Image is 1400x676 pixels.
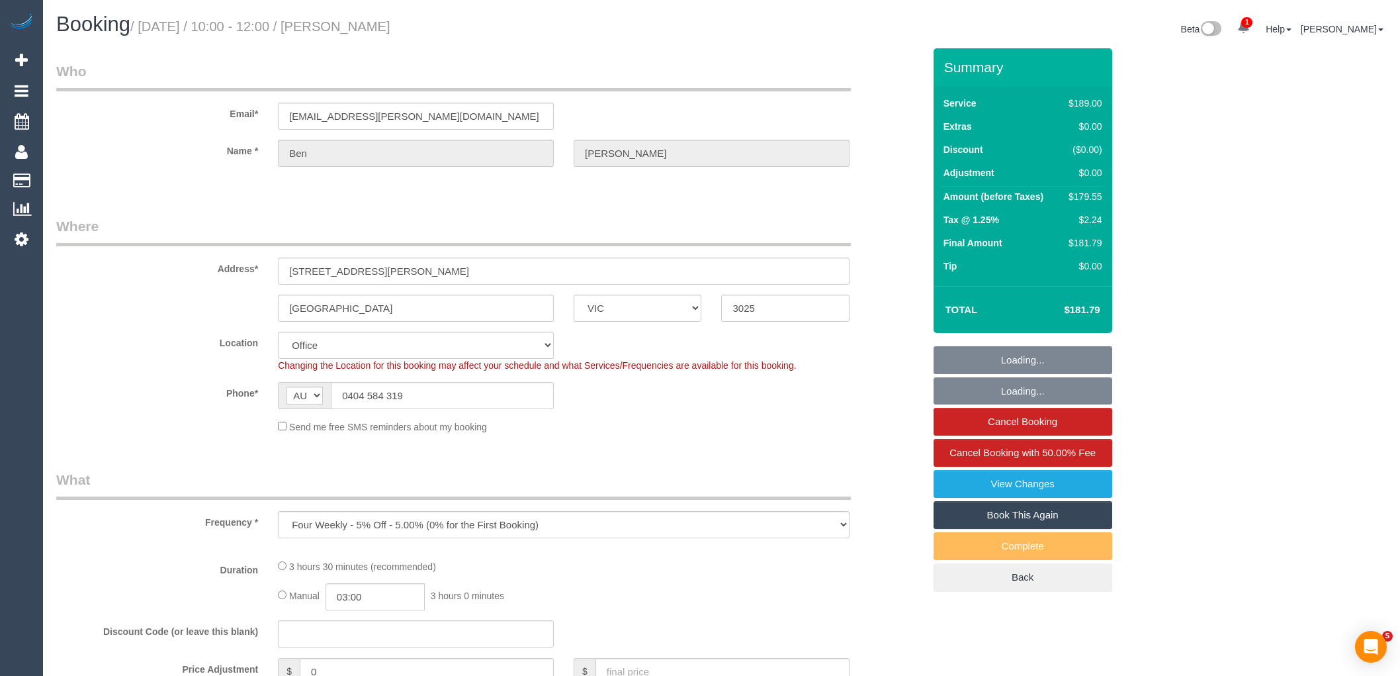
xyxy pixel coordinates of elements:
[46,332,268,350] label: Location
[46,559,268,577] label: Duration
[278,360,796,371] span: Changing the Location for this booking may affect your schedule and what Services/Frequencies are...
[46,658,268,676] label: Price Adjustment
[46,258,268,275] label: Address*
[331,382,554,409] input: Phone*
[1301,24,1383,34] a: [PERSON_NAME]
[1241,17,1252,28] span: 1
[943,143,983,156] label: Discount
[278,103,554,130] input: Email*
[943,166,994,179] label: Adjustment
[46,511,268,529] label: Frequency *
[1063,143,1102,156] div: ($0.00)
[943,190,1043,203] label: Amount (before Taxes)
[1063,260,1102,273] div: $0.00
[1266,24,1291,34] a: Help
[1063,236,1102,250] div: $181.79
[943,213,999,226] label: Tax @ 1.25%
[289,561,436,572] span: 3 hours 30 minutes (recommended)
[943,236,1002,250] label: Final Amount
[278,295,554,322] input: Suburb*
[1063,190,1102,203] div: $179.55
[1355,631,1387,663] div: Open Intercom Messenger
[1231,13,1256,42] a: 1
[934,439,1112,467] a: Cancel Booking with 50.00% Fee
[934,470,1112,498] a: View Changes
[130,19,390,34] small: / [DATE] / 10:00 - 12:00 / [PERSON_NAME]
[574,140,850,167] input: Last Name*
[943,120,972,133] label: Extras
[934,501,1112,529] a: Book This Again
[56,13,130,36] span: Booking
[944,60,1106,75] h3: Summary
[1063,97,1102,110] div: $189.00
[46,382,268,400] label: Phone*
[46,620,268,638] label: Discount Code (or leave this blank)
[56,62,851,91] legend: Who
[943,260,957,273] label: Tip
[1200,21,1221,38] img: New interface
[1063,120,1102,133] div: $0.00
[1181,24,1222,34] a: Beta
[431,591,504,601] span: 3 hours 0 minutes
[46,103,268,121] label: Email*
[1063,213,1102,226] div: $2.24
[943,97,977,110] label: Service
[721,295,849,322] input: Post Code*
[46,140,268,158] label: Name *
[934,563,1112,591] a: Back
[56,217,851,246] legend: Where
[1382,631,1393,642] span: 5
[56,470,851,500] legend: What
[934,408,1112,436] a: Cancel Booking
[949,447,1096,458] span: Cancel Booking with 50.00% Fee
[8,13,34,32] img: Automaid Logo
[945,304,978,315] strong: Total
[1063,166,1102,179] div: $0.00
[289,591,320,601] span: Manual
[289,422,487,432] span: Send me free SMS reminders about my booking
[278,140,554,167] input: First Name*
[1024,305,1100,316] h4: $181.79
